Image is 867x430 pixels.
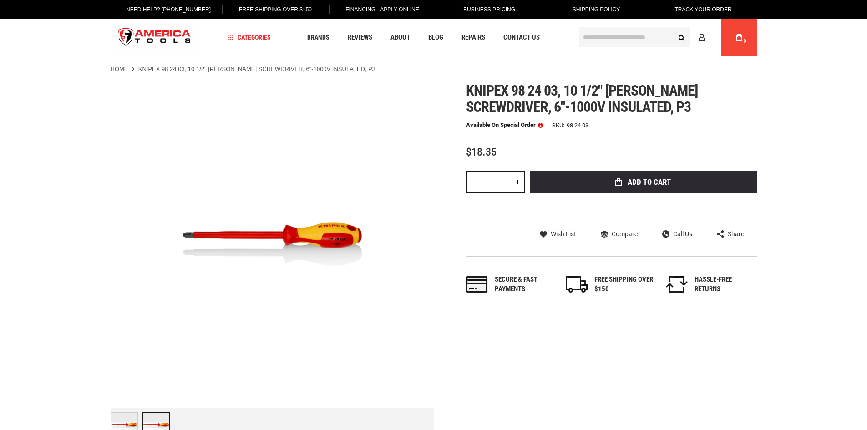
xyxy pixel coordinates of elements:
[466,276,488,293] img: payments
[666,276,688,293] img: returns
[567,122,588,128] div: 98 24 03
[612,231,638,237] span: Compare
[111,65,128,73] a: Home
[386,31,414,44] a: About
[628,178,671,186] span: Add to Cart
[503,34,540,41] span: Contact Us
[594,275,654,294] div: FREE SHIPPING OVER $150
[673,29,690,46] button: Search
[573,6,620,13] span: Shipping Policy
[348,34,372,41] span: Reviews
[461,34,485,41] span: Repairs
[466,146,497,158] span: $18.35
[138,66,375,72] strong: KNIPEX 98 24 03, 10 1/2" [PERSON_NAME] SCREWDRIVER, 6"-1000V INSULATED, P3
[111,82,434,405] img: main product photo
[540,230,576,238] a: Wish List
[528,196,759,200] iframe: Secure express checkout frame
[744,39,746,44] span: 0
[307,34,330,40] span: Brands
[344,31,376,44] a: Reviews
[424,31,447,44] a: Blog
[499,31,544,44] a: Contact Us
[466,82,698,116] span: Knipex 98 24 03, 10 1/2" [PERSON_NAME] screwdriver, 6"-1000v insulated, p3
[303,31,334,44] a: Brands
[551,231,576,237] span: Wish List
[223,31,275,44] a: Categories
[728,231,744,237] span: Share
[428,34,443,41] span: Blog
[111,20,199,55] img: America Tools
[601,230,638,238] a: Compare
[457,31,489,44] a: Repairs
[227,34,271,40] span: Categories
[695,275,754,294] div: HASSLE-FREE RETURNS
[566,276,588,293] img: shipping
[466,122,543,128] p: Available on Special Order
[390,34,410,41] span: About
[495,275,554,294] div: Secure & fast payments
[552,122,567,128] strong: SKU
[111,20,199,55] a: store logo
[530,171,757,193] button: Add to Cart
[662,230,692,238] a: Call Us
[730,19,748,56] a: 0
[673,231,692,237] span: Call Us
